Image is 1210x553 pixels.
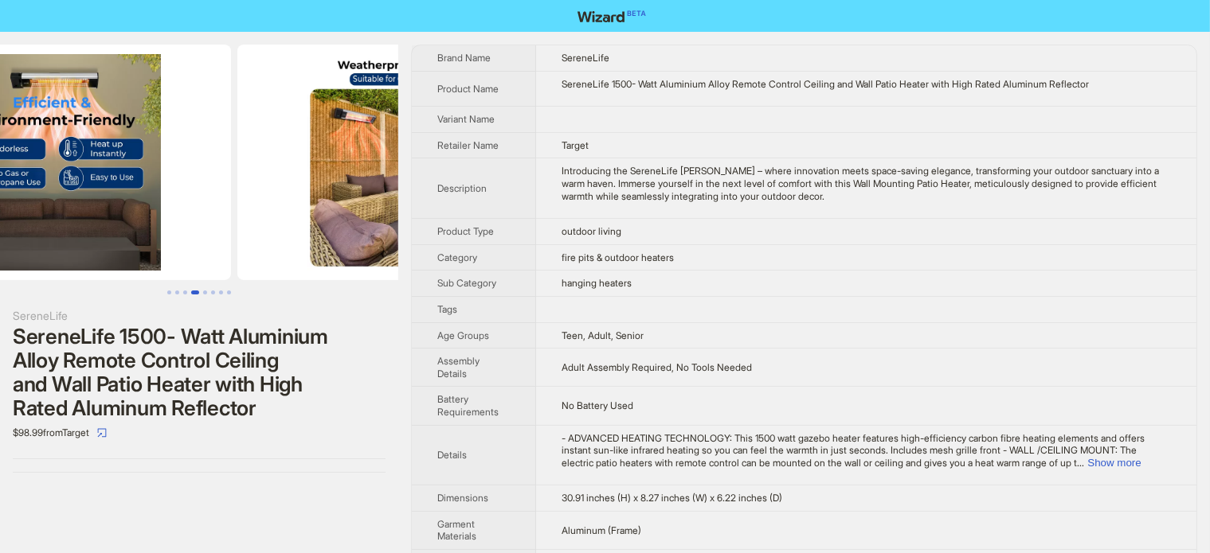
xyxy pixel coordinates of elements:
span: Details [437,449,467,461]
span: ... [1077,457,1084,469]
button: Go to slide 1 [167,290,171,294]
div: $98.99 from Target [13,420,386,446]
span: - ADVANCED HEATING TECHNOLOGY: This 1500 watt gazebo heater features high-efficiency carbon fibre... [562,432,1145,469]
span: Adult Assembly Required, No Tools Needed [562,361,752,373]
div: SereneLife 1500- Watt Aluminium Alloy Remote Control Ceiling and Wall Patio Heater with High Rate... [562,78,1171,91]
span: Age Groups [437,329,489,341]
span: Sub Category [437,277,496,289]
button: Go to slide 5 [203,290,207,294]
button: Go to slide 4 [191,290,199,294]
button: Go to slide 2 [175,290,179,294]
img: SereneLife 1500- Watt Aluminium Alloy Remote Control Ceiling and Wall Patio Heater with High Rate... [237,45,594,280]
div: - ADVANCED HEATING TECHNOLOGY: This 1500 watt gazebo heater features high-efficiency carbon fibre... [562,432,1171,469]
span: outdoor living [562,225,621,237]
button: Go to slide 6 [211,290,215,294]
span: Product Name [437,83,499,95]
span: Aluminum (Frame) [562,524,641,536]
span: Retailer Name [437,139,499,151]
span: Dimensions [437,492,488,504]
div: Introducing the SereneLife Patio Warmer – where innovation meets space-saving elegance, transform... [562,165,1171,202]
span: select [97,428,107,438]
span: No Battery Used [562,399,633,411]
span: Target [562,139,589,151]
button: Expand [1087,457,1141,469]
span: SereneLife [562,52,609,64]
span: hanging heaters [562,277,632,289]
span: Product Type [437,225,494,237]
div: SereneLife 1500- Watt Aluminium Alloy Remote Control Ceiling and Wall Patio Heater with High Rate... [13,325,386,420]
div: SereneLife [13,307,386,325]
span: Brand Name [437,52,491,64]
button: Go to slide 8 [227,290,231,294]
span: Battery Requirements [437,393,499,418]
span: Teen, Adult, Senior [562,329,644,341]
span: Assembly Details [437,355,480,380]
span: Tags [437,303,457,315]
button: Go to slide 3 [183,290,187,294]
button: Go to slide 7 [219,290,223,294]
span: Garment Materials [437,518,476,543]
span: 30.91 inches (H) x 8.27 inches (W) x 6.22 inches (D) [562,492,782,504]
span: fire pits & outdoor heaters [562,251,674,263]
span: Description [437,182,487,194]
span: Category [437,251,477,263]
span: Variant Name [437,113,495,125]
